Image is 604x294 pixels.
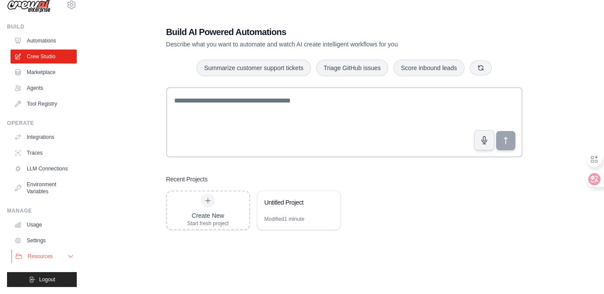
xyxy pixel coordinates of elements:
[7,207,77,214] div: Manage
[28,253,53,260] span: Resources
[187,211,229,220] div: Create New
[11,97,77,111] a: Tool Registry
[11,50,77,64] a: Crew Studio
[393,60,465,76] button: Score inbound leads
[11,130,77,144] a: Integrations
[166,26,461,38] h1: Build AI Powered Automations
[560,252,604,294] iframe: Chat Widget
[197,60,311,76] button: Summarize customer support tickets
[39,276,55,283] span: Logout
[11,81,77,95] a: Agents
[166,175,208,184] h3: Recent Projects
[11,218,77,232] a: Usage
[264,216,304,223] div: Modified 1 minute
[11,249,78,263] button: Resources
[11,234,77,248] a: Settings
[470,60,492,75] button: Get new suggestions
[11,146,77,160] a: Traces
[166,40,461,49] p: Describe what you want to automate and watch AI create intelligent workflows for you
[11,162,77,176] a: LLM Connections
[11,65,77,79] a: Marketplace
[7,120,77,127] div: Operate
[11,34,77,48] a: Automations
[474,130,494,150] button: Click to speak your automation idea
[7,23,77,30] div: Build
[7,272,77,287] button: Logout
[187,220,229,227] div: Start fresh project
[264,198,325,207] div: Untitled Project
[316,60,388,76] button: Triage GitHub issues
[11,177,77,198] a: Environment Variables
